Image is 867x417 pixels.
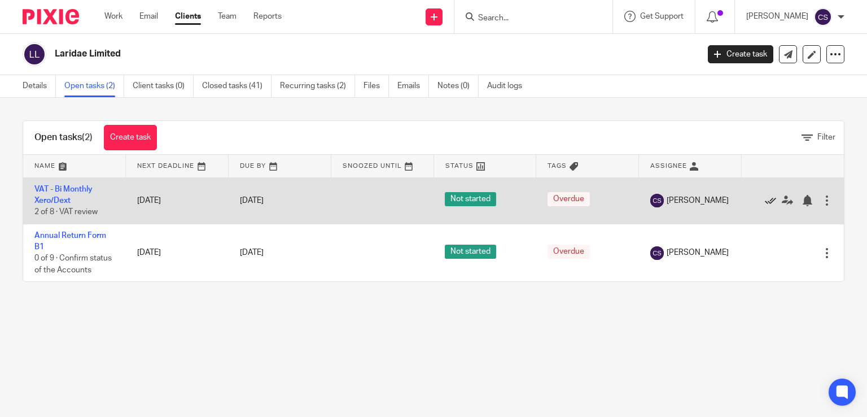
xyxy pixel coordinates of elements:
a: Files [364,75,389,97]
a: Create task [708,45,773,63]
span: Snoozed Until [343,163,402,169]
a: Closed tasks (41) [202,75,272,97]
a: VAT - Bi Monthly Xero/Dext [34,185,93,205]
a: Emails [397,75,429,97]
a: Open tasks (2) [64,75,124,97]
a: Client tasks (0) [133,75,194,97]
span: Overdue [548,192,590,206]
a: Audit logs [487,75,531,97]
span: 2 of 8 · VAT review [34,208,98,216]
td: [DATE] [126,224,229,281]
span: [DATE] [240,249,264,257]
span: Status [445,163,474,169]
span: 0 of 9 · Confirm status of the Accounts [34,255,112,275]
span: [DATE] [240,197,264,205]
a: Details [23,75,56,97]
img: svg%3E [23,42,46,66]
h2: Laridae Limited [55,48,564,60]
img: svg%3E [650,246,664,260]
span: Not started [445,245,496,259]
a: Annual Return Form B1 [34,232,106,251]
h1: Open tasks [34,132,93,144]
span: Filter [817,133,835,141]
span: Not started [445,192,496,206]
p: [PERSON_NAME] [746,11,808,22]
td: [DATE] [126,177,229,224]
span: [PERSON_NAME] [667,195,729,206]
a: Notes (0) [437,75,479,97]
a: Reports [253,11,282,22]
span: (2) [82,133,93,142]
span: Tags [548,163,567,169]
a: Recurring tasks (2) [280,75,355,97]
img: svg%3E [650,194,664,207]
img: Pixie [23,9,79,24]
a: Team [218,11,237,22]
span: Overdue [548,245,590,259]
input: Search [477,14,579,24]
span: Get Support [640,12,684,20]
a: Work [104,11,122,22]
img: svg%3E [814,8,832,26]
span: [PERSON_NAME] [667,247,729,258]
a: Mark as done [765,195,782,206]
a: Email [139,11,158,22]
a: Create task [104,125,157,150]
a: Clients [175,11,201,22]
